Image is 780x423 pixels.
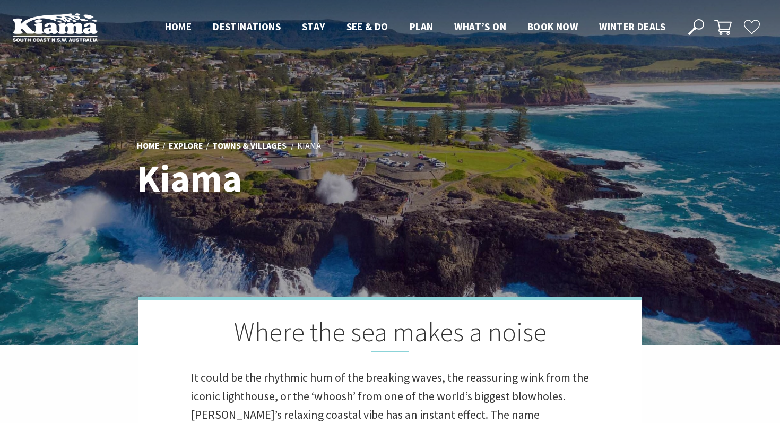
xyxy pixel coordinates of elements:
[212,140,287,152] a: Towns & Villages
[137,158,437,199] h1: Kiama
[154,19,676,36] nav: Main Menu
[302,20,325,33] span: Stay
[13,13,98,42] img: Kiama Logo
[527,20,578,33] span: Book now
[169,140,203,152] a: Explore
[599,20,665,33] span: Winter Deals
[191,316,589,352] h2: Where the sea makes a noise
[454,20,506,33] span: What’s On
[165,20,192,33] span: Home
[297,139,321,153] li: Kiama
[346,20,388,33] span: See & Do
[137,140,160,152] a: Home
[213,20,281,33] span: Destinations
[410,20,434,33] span: Plan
